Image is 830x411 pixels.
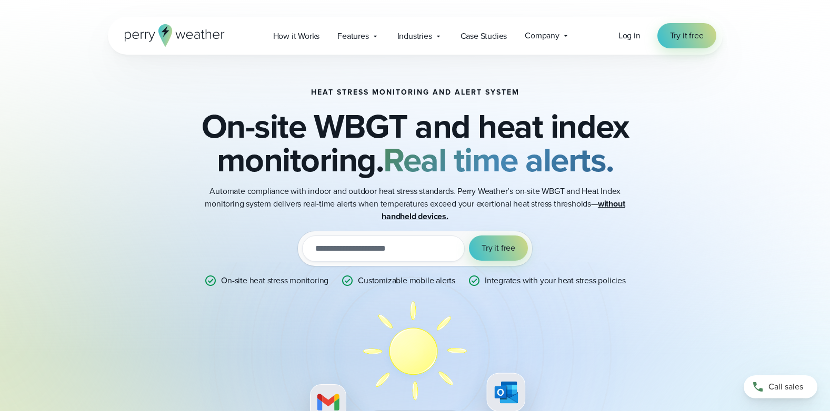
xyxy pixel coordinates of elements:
[670,29,704,42] span: Try it free
[618,29,641,42] a: Log in
[482,242,515,254] span: Try it free
[382,198,625,222] strong: without handheld devices.
[273,30,320,43] span: How it Works
[221,274,328,287] p: On-site heat stress monitoring
[205,185,626,223] p: Automate compliance with indoor and outdoor heat stress standards. Perry Weather’s on-site WBGT a...
[469,235,528,261] button: Try it free
[461,30,507,43] span: Case Studies
[657,23,716,48] a: Try it free
[485,274,626,287] p: Integrates with your heat stress policies
[744,375,817,398] a: Call sales
[768,381,803,393] span: Call sales
[358,274,455,287] p: Customizable mobile alerts
[397,30,432,43] span: Industries
[525,29,559,42] span: Company
[161,109,670,177] h2: On-site WBGT and heat index monitoring.
[311,88,519,97] h1: Heat Stress Monitoring and Alert System
[337,30,368,43] span: Features
[264,25,329,47] a: How it Works
[383,135,614,184] strong: Real time alerts.
[452,25,516,47] a: Case Studies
